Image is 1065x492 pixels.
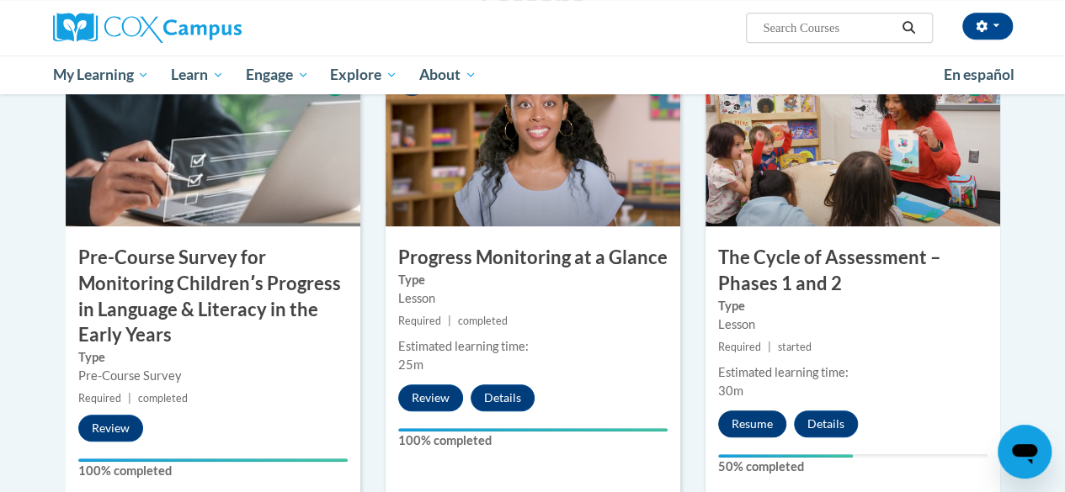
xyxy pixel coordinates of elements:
span: Engage [246,65,309,85]
span: completed [138,392,188,405]
button: Review [78,415,143,442]
button: Resume [718,410,786,437]
label: 100% completed [78,462,348,480]
img: Course Image [386,58,680,226]
img: Course Image [706,58,1000,226]
span: | [768,341,771,353]
button: Review [398,384,463,411]
a: En español [933,57,1025,93]
span: Required [398,315,441,327]
button: Search [896,18,921,38]
span: My Learning [52,65,149,85]
span: Learn [171,65,224,85]
span: 25m [398,357,423,372]
a: Explore [319,56,408,94]
div: Estimated learning time: [718,363,988,382]
label: 100% completed [398,431,668,450]
a: About [408,56,487,94]
span: Required [718,341,761,353]
a: Cox Campus [53,13,356,43]
div: Main menu [40,56,1025,94]
iframe: Button to launch messaging window [998,425,1052,479]
h3: Progress Monitoring at a Glance [386,245,680,271]
span: started [778,341,812,353]
span: | [448,315,451,327]
a: My Learning [42,56,161,94]
label: 50% completed [718,458,988,476]
a: Engage [235,56,320,94]
img: Cox Campus [53,13,242,43]
span: | [128,392,131,405]
div: Estimated learning time: [398,337,668,356]
div: Your progress [78,458,348,462]
span: Explore [330,65,397,85]
span: 30m [718,384,743,398]
a: Learn [160,56,235,94]
label: Type [398,271,668,289]
span: En español [944,66,1014,83]
h3: Pre-Course Survey for Monitoring Childrenʹs Progress in Language & Literacy in the Early Years [66,245,360,348]
img: Course Image [66,58,360,226]
div: Lesson [718,315,988,334]
div: Your progress [398,428,668,431]
span: Required [78,392,121,405]
div: Your progress [718,454,853,458]
button: Details [794,410,858,437]
h3: The Cycle of Assessment – Phases 1 and 2 [706,245,1000,297]
input: Search Courses [761,18,896,38]
div: Pre-Course Survey [78,367,348,385]
div: Lesson [398,289,668,308]
label: Type [718,297,988,315]
button: Details [471,384,535,411]
span: completed [458,315,508,327]
label: Type [78,348,348,367]
button: Account Settings [962,13,1013,40]
span: About [419,65,477,85]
